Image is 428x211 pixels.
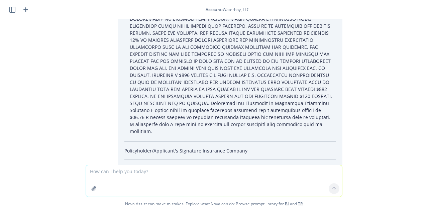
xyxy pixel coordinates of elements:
div: : Waterboy, LLC [206,7,249,12]
p: Policyholder/Applicant's Signature Insurance Company [124,147,336,154]
a: TR [298,201,303,207]
a: BI [285,201,289,207]
span: Account [206,7,222,12]
span: Nova Assist can make mistakes. Explore what Nova can do: Browse prompt library for and [3,197,425,211]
